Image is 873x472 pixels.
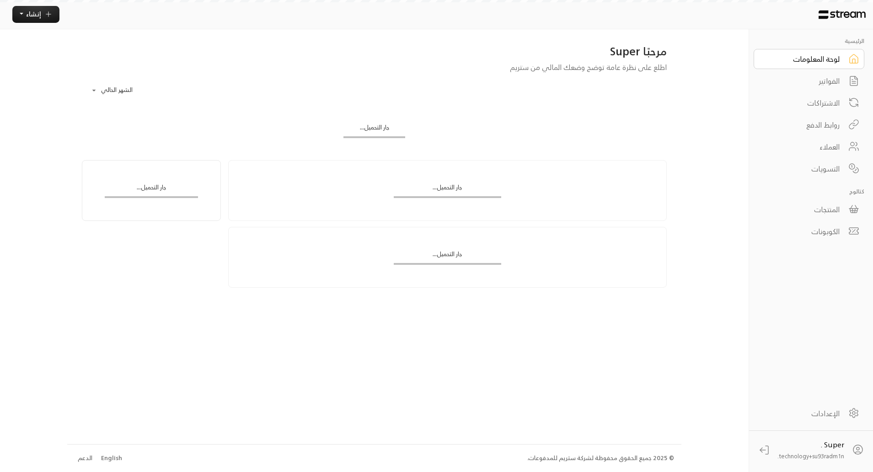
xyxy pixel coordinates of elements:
div: جار التحميل... [343,123,405,136]
p: الرئيسية [754,37,864,45]
a: الدعم [75,450,95,467]
a: Super . technology+su93radm1n... [754,438,869,462]
div: © 2025 جميع الحقوق محفوظة لشركة ستريم للمدفوعات. [527,454,674,463]
a: الفواتير [754,71,864,91]
a: لوحة المعلومات [754,49,864,69]
a: العملاء [754,137,864,157]
div: جار التحميل... [394,250,501,263]
div: التسويات [766,163,840,174]
span: technology+su93radm1n... [776,451,844,461]
div: الإعدادات [766,408,840,419]
div: الكوبونات [766,226,840,237]
div: العملاء [766,141,840,152]
div: جار التحميل... [105,183,198,196]
span: إنشاء [26,8,41,20]
button: إنشاء [12,6,59,23]
a: التسويات [754,159,864,179]
div: المنتجات [766,204,840,215]
h3: مرحبًا Super [82,44,667,59]
div: لوحة المعلومات [766,54,840,64]
div: الفواتير [766,75,840,86]
div: الاشتراكات [766,97,840,108]
p: كتالوج [754,187,864,196]
div: روابط الدفع [766,119,840,130]
div: English [101,454,122,463]
a: الإعدادات [754,403,864,424]
a: روابط الدفع [754,115,864,135]
img: Logo [819,10,866,19]
div: جار التحميل... [394,183,501,196]
a: الاشتراكات [754,93,864,113]
span: اطلع على نظرة عامة توضح وضعك المالي من ستريم [510,61,667,74]
a: الكوبونات [754,221,864,241]
span: Super . [821,438,844,451]
div: الشهر الحالي [86,79,155,102]
a: المنتجات [754,199,864,220]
